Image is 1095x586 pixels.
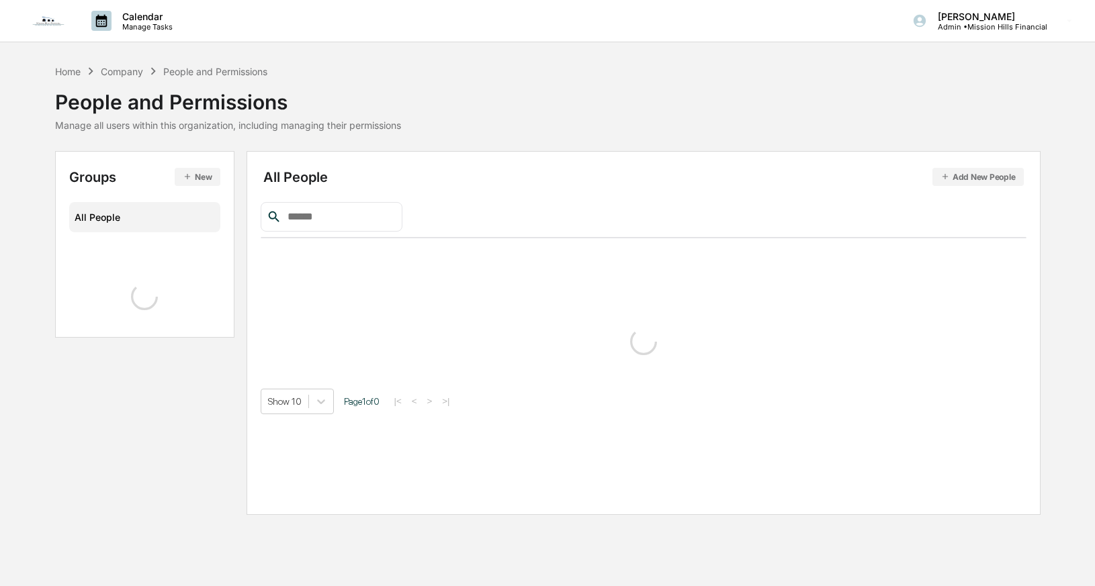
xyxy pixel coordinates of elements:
div: All People [75,206,215,228]
button: >| [438,395,453,407]
p: Manage Tasks [112,22,179,32]
button: |< [390,395,405,407]
div: Groups [69,168,220,186]
div: People and Permissions [55,79,401,114]
div: All People [263,168,1023,186]
button: > [423,395,437,407]
button: New [175,168,220,186]
button: < [408,395,421,407]
span: Page 1 of 0 [344,396,380,407]
p: Admin • Mission Hills Financial [927,22,1047,32]
div: Home [55,66,81,77]
div: Company [101,66,143,77]
p: [PERSON_NAME] [927,11,1047,22]
img: logo [32,16,64,26]
div: Manage all users within this organization, including managing their permissions [55,119,401,131]
button: Add New People [932,168,1024,186]
div: People and Permissions [163,66,267,77]
p: Calendar [112,11,179,22]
